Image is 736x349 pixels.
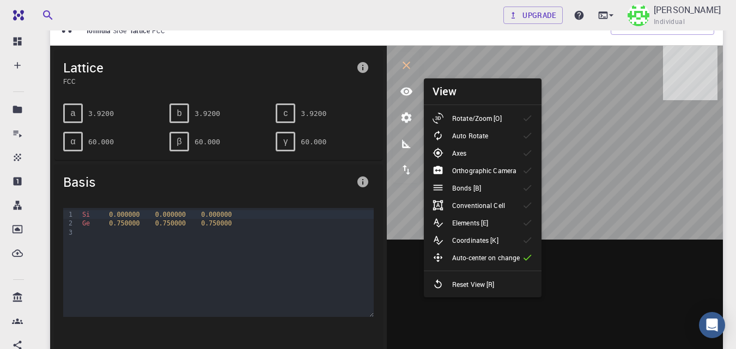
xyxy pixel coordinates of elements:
p: Elements [E] [452,218,488,228]
span: Lattice [63,59,352,76]
p: Conventional Cell [452,200,505,210]
span: lattice [131,26,152,35]
pre: 60.000 [194,132,220,151]
span: Individual [654,16,685,27]
span: Destek [22,8,56,17]
div: Open Intercom Messenger [699,312,725,338]
pre: 60.000 [301,132,326,151]
div: 1 [63,210,74,219]
p: Orthographic Camera [452,166,516,175]
img: logo [9,10,24,21]
pre: 3.9200 [301,104,326,123]
span: α [70,137,75,146]
p: Auto Rotate [452,131,488,140]
button: info [352,171,374,193]
div: 2 [63,219,74,228]
p: Auto-center on change [452,253,520,262]
a: Upgrade [503,7,563,24]
h6: View [433,83,457,100]
p: [PERSON_NAME] [654,3,721,16]
span: formula [87,26,113,35]
span: a [71,108,76,118]
pre: 3.9200 [194,104,220,123]
p: Rotate/Zoom [O] [452,113,502,123]
p: Axes [452,148,466,158]
span: γ [283,137,288,146]
p: Reset View [R] [452,279,495,289]
pre: 3.9200 [88,104,114,123]
span: Si [82,211,90,218]
span: 0.750000 [201,219,232,227]
span: 0.000000 [201,211,232,218]
span: c [283,108,288,118]
p: Bonds [B] [452,183,481,193]
span: SiGe [113,26,131,35]
span: 0.750000 [155,219,186,227]
span: 0.750000 [109,219,139,227]
span: Ge [82,219,90,227]
img: Taha Yusuf [628,4,649,26]
p: Coordinates [K] [452,235,498,245]
span: b [177,108,182,118]
span: Basis [63,173,352,191]
button: info [352,57,374,78]
span: β [177,137,182,146]
span: FCC [63,76,352,86]
pre: 60.000 [88,132,114,151]
span: 0.000000 [109,211,139,218]
div: 3 [63,228,74,237]
span: 0.000000 [155,211,186,218]
span: FCC [152,26,169,35]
